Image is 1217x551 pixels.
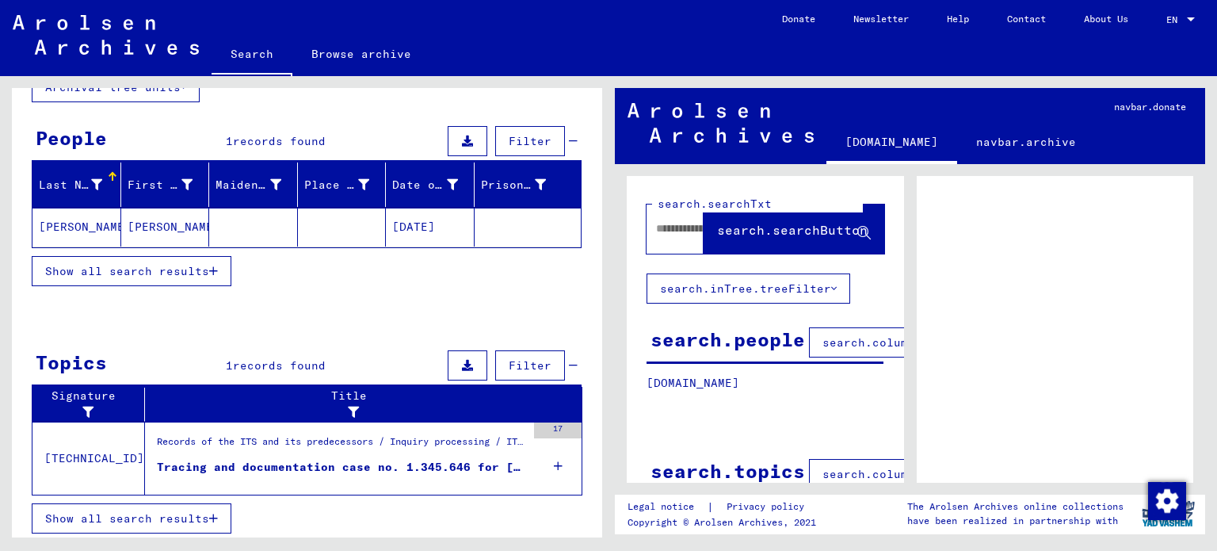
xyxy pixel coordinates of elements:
span: 1 [226,134,233,148]
div: First Name [128,177,193,193]
div: Maiden Name [216,172,301,197]
mat-header-cell: First Name [121,163,210,207]
div: Tracing and documentation case no. 1.345.646 for [PERSON_NAME] born [DEMOGRAPHIC_DATA] [157,459,526,476]
div: Place of Birth [304,172,390,197]
div: | [628,499,823,515]
mat-cell: [PERSON_NAME] [32,208,121,247]
div: First Name [128,172,213,197]
div: Signature [39,388,132,421]
button: search.inTree.treeFilter [647,274,850,304]
a: Search [212,35,292,76]
div: Signature [39,388,148,421]
div: Prisoner # [481,177,547,193]
td: [TECHNICAL_ID] [32,422,145,495]
mat-header-cell: Prisoner # [475,163,582,207]
p: Copyright © Arolsen Archives, 2021 [628,515,823,530]
span: search.columnFilter.filter [822,467,1007,481]
div: Date of Birth [392,177,458,193]
span: search.columnFilter.filter [822,335,1007,350]
p: [DOMAIN_NAME] [647,375,883,392]
img: Arolsen_neg.svg [13,15,199,55]
div: search.people [650,325,805,354]
p: The Arolsen Archives online collections [907,499,1124,514]
div: Last Name [39,172,122,197]
div: Title [151,388,551,421]
p: have been realized in partnership with [907,514,1124,528]
div: 17 [534,423,582,438]
button: Show all search results [32,503,231,534]
div: Last Name [39,177,102,193]
a: Browse archive [292,35,430,73]
button: search.columnFilter.filter [809,459,1021,489]
mat-cell: [DATE] [386,208,475,247]
button: search.searchButton [704,205,884,254]
a: Legal notice [628,499,707,515]
mat-label: search.searchTxt [658,197,772,211]
div: Place of Birth [304,177,370,193]
div: Prisoner # [481,172,567,197]
mat-header-cell: Place of Birth [298,163,387,207]
div: Date of Birth [392,172,478,197]
span: Filter [509,134,551,148]
div: Title [151,388,567,421]
a: navbar.donate [1095,88,1205,126]
span: search.searchButton [717,222,868,238]
div: Change consent [1147,481,1185,519]
img: Change consent [1148,482,1186,520]
mat-header-cell: Date of Birth [386,163,475,207]
a: Privacy policy [714,499,823,515]
div: Topics [36,348,107,377]
button: search.columnFilter.filter [809,327,1021,358]
img: yv_logo.png [1139,494,1198,534]
button: Filter [495,350,565,381]
div: search.topics [650,457,805,485]
div: Maiden Name [216,177,281,193]
div: Records of the ITS and its predecessors / Inquiry processing / ITS case files as of 1947 / Reposi... [157,434,526,457]
div: People [36,124,107,152]
button: Show all search results [32,256,231,286]
span: Show all search results [45,511,209,526]
span: Filter [509,358,551,373]
a: navbar.archive [957,123,1095,161]
a: [DOMAIN_NAME] [826,123,957,164]
img: Arolsen_neg.svg [628,103,814,143]
button: Filter [495,126,565,156]
mat-header-cell: Maiden Name [209,163,298,207]
span: records found [233,134,326,148]
span: EN [1166,14,1184,25]
span: Show all search results [45,264,209,278]
span: 1 [226,358,233,373]
span: records found [233,358,326,373]
mat-header-cell: Last Name [32,163,121,207]
mat-cell: [PERSON_NAME] [121,208,210,247]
